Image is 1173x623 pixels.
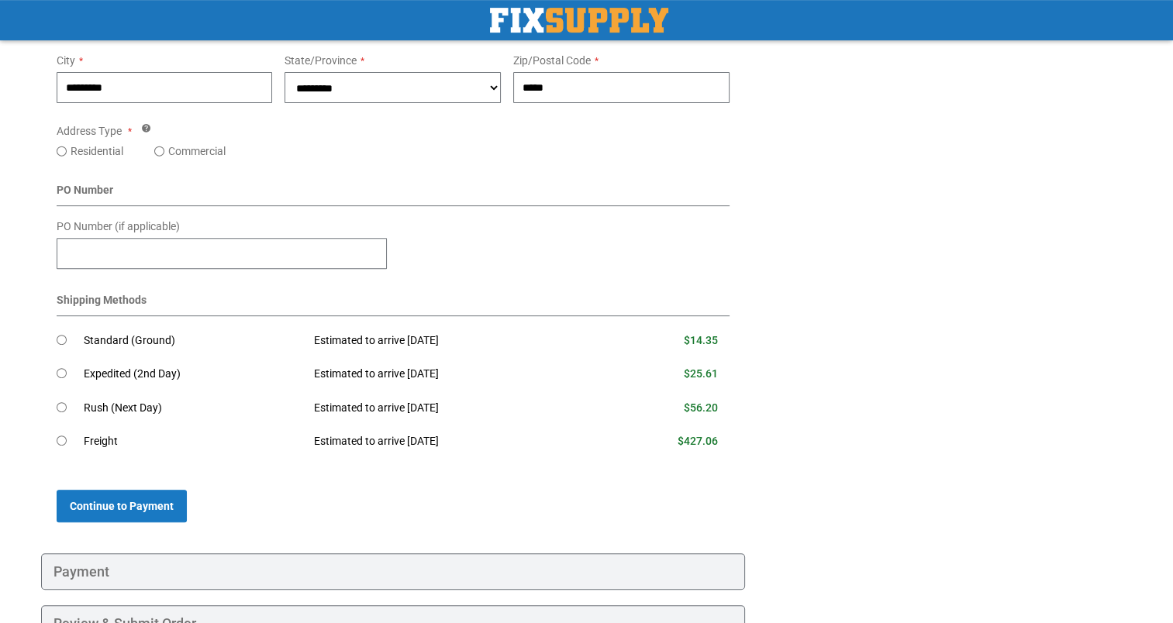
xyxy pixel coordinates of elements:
span: $14.35 [684,334,718,346]
span: $56.20 [684,401,718,414]
td: Estimated to arrive [DATE] [302,391,602,425]
td: Expedited (2nd Day) [84,357,303,391]
td: Standard (Ground) [84,324,303,358]
span: City [57,54,75,67]
span: $25.61 [684,367,718,380]
div: PO Number [57,182,730,206]
td: Rush (Next Day) [84,391,303,425]
td: Estimated to arrive [DATE] [302,324,602,358]
span: Address Type [57,125,122,137]
div: Payment [41,553,746,590]
label: Commercial [168,143,226,159]
td: Estimated to arrive [DATE] [302,425,602,459]
img: Fix Industrial Supply [490,8,668,33]
td: Estimated to arrive [DATE] [302,357,602,391]
button: Continue to Payment [57,490,187,522]
div: Shipping Methods [57,292,730,316]
span: Continue to Payment [70,500,174,512]
span: $427.06 [678,435,718,447]
span: Zip/Postal Code [513,54,591,67]
a: store logo [490,8,668,33]
span: State/Province [285,54,357,67]
td: Freight [84,425,303,459]
label: Residential [71,143,123,159]
span: PO Number (if applicable) [57,220,180,232]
